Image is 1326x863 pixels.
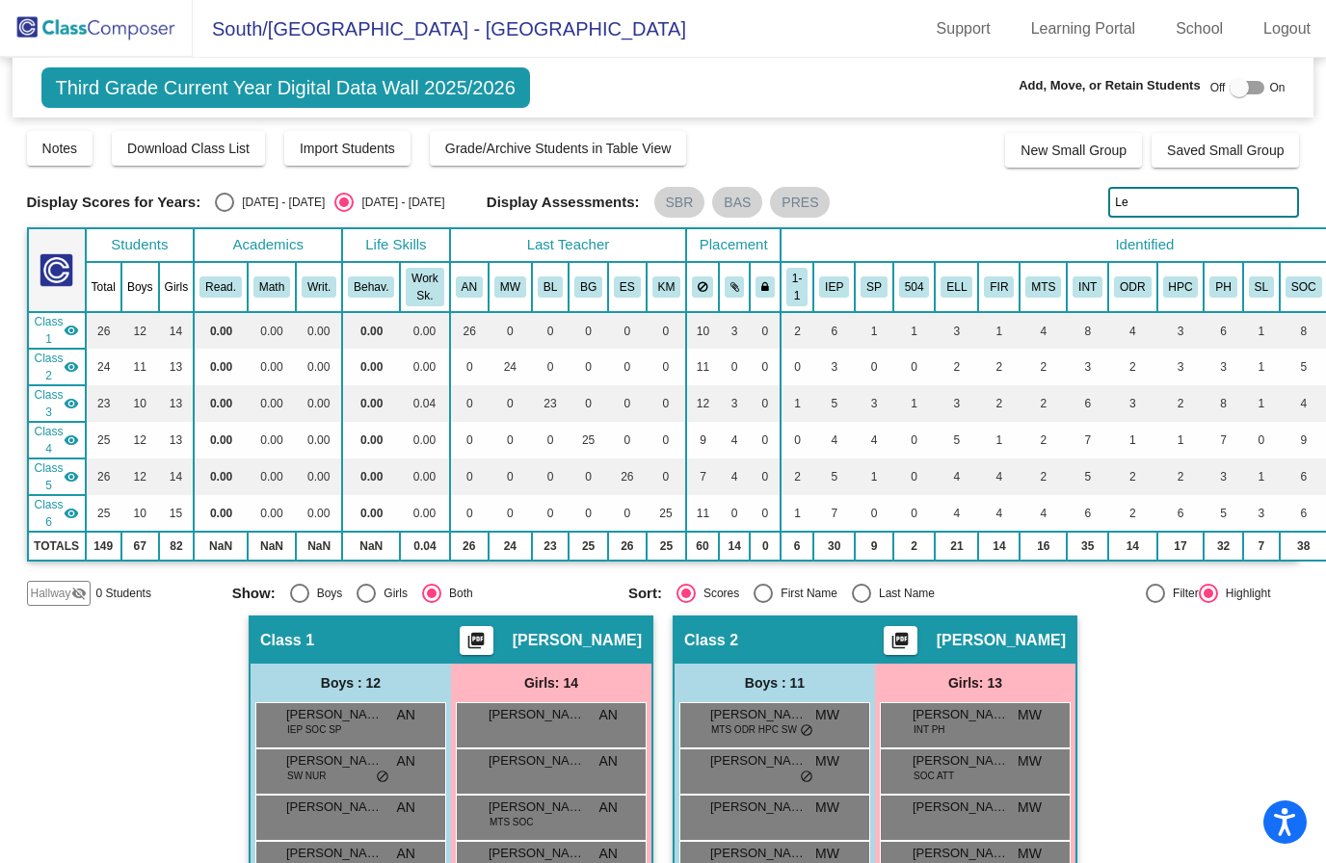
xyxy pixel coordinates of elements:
td: 0 [647,385,687,422]
td: 25 [86,422,121,458]
td: 1 [1157,422,1205,458]
td: 3 [1204,458,1242,495]
td: 0.00 [400,349,449,385]
td: 1 [978,312,1020,349]
td: 1 [893,385,936,422]
button: Writ. [302,276,336,298]
td: 0.00 [296,495,342,532]
td: 10 [686,312,719,349]
td: 11 [121,349,159,385]
td: 12 [121,458,159,495]
button: MW [494,276,526,298]
td: 0 [647,422,687,458]
td: 2 [1020,422,1067,458]
mat-icon: visibility [64,469,79,484]
button: Print Students Details [460,626,493,655]
td: 4 [935,458,978,495]
td: 0.00 [400,495,449,532]
th: Homeroom MTSS intervention [1020,262,1067,312]
td: 23 [532,532,569,561]
td: 1 [855,312,893,349]
td: 2 [1020,385,1067,422]
td: 0 [608,349,647,385]
button: AN [456,276,483,298]
td: 23 [86,385,121,422]
button: SP [861,276,888,298]
td: 6 [1067,385,1108,422]
td: 2 [1157,458,1205,495]
td: 5 [813,385,855,422]
td: 4 [719,458,751,495]
div: [DATE] - [DATE] [354,194,444,211]
td: 2 [978,385,1020,422]
th: One on one Paraprofessional [781,262,813,312]
td: 0 [489,385,532,422]
td: 0 [893,495,936,532]
span: Notes [42,141,78,156]
button: SOC [1286,276,1322,298]
th: English Language Learner [935,262,978,312]
th: Life Skills [342,228,449,262]
td: 0 [608,312,647,349]
td: 0.00 [194,495,248,532]
td: 0 [893,458,936,495]
td: 0.00 [296,422,342,458]
td: 6 [1067,495,1108,532]
td: Kari Malz - No Class Name [28,495,86,532]
td: 2 [1108,495,1156,532]
td: 0.00 [248,458,296,495]
td: 2 [1157,385,1205,422]
td: 0 [532,458,569,495]
td: NaN [194,532,248,561]
button: BG [574,276,602,298]
td: 0 [532,495,569,532]
button: HPC [1163,276,1199,298]
td: 3 [935,312,978,349]
td: 14 [159,458,195,495]
button: Import Students [284,131,411,166]
button: BL [538,276,563,298]
td: 0 [719,349,751,385]
td: 0.00 [194,422,248,458]
td: NaN [248,532,296,561]
td: 0 [781,349,813,385]
td: 25 [569,532,608,561]
td: 0 [647,312,687,349]
td: 3 [1157,312,1205,349]
td: 0 [532,422,569,458]
div: [DATE] - [DATE] [234,194,325,211]
button: Notes [27,131,93,166]
td: 5 [1204,495,1242,532]
td: 5 [813,458,855,495]
td: 0.00 [400,458,449,495]
td: 4 [978,495,1020,532]
td: 0 [719,495,751,532]
button: Work Sk. [406,268,443,306]
td: 4 [855,422,893,458]
th: Family Interpreter Required [978,262,1020,312]
td: 1 [1243,458,1280,495]
td: 149 [86,532,121,561]
td: 67 [121,532,159,561]
td: 0.00 [248,349,296,385]
th: Breanna Landsteiner [532,262,569,312]
td: 0 [893,422,936,458]
td: 1 [893,312,936,349]
td: 3 [1108,385,1156,422]
button: Behav. [348,276,394,298]
td: 13 [159,349,195,385]
td: 7 [1067,422,1108,458]
td: 0 [450,349,489,385]
button: MTS [1025,276,1061,298]
td: 0.00 [296,385,342,422]
td: 0 [450,495,489,532]
td: 1 [781,495,813,532]
td: 0 [569,495,608,532]
td: 8 [1067,312,1108,349]
td: 0.00 [194,349,248,385]
td: 0.00 [248,422,296,458]
td: 4 [978,458,1020,495]
td: 0 [532,312,569,349]
td: Marisa Woitas - No Class Name [28,349,86,385]
th: Heavy Parent Communication [1157,262,1205,312]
